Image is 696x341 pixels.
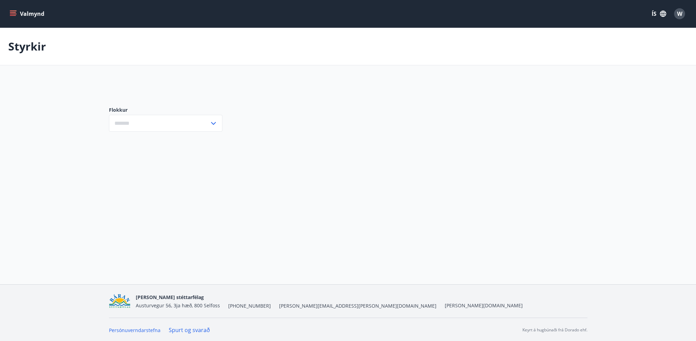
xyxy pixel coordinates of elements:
p: Keyrt á hugbúnaði frá Dorado ehf. [522,327,587,333]
a: [PERSON_NAME][DOMAIN_NAME] [445,302,523,309]
span: [PERSON_NAME] stéttarfélag [136,294,204,300]
a: Spurt og svarað [169,326,210,334]
img: Bz2lGXKH3FXEIQKvoQ8VL0Fr0uCiWgfgA3I6fSs8.png [109,294,131,309]
span: [PHONE_NUMBER] [228,302,271,309]
button: W [671,5,688,22]
a: Persónuverndarstefna [109,327,161,333]
span: [PERSON_NAME][EMAIL_ADDRESS][PERSON_NAME][DOMAIN_NAME] [279,302,437,309]
span: Austurvegur 56, 3ja hæð, 800 Selfoss [136,302,220,309]
label: Flokkur [109,107,222,113]
span: W [677,10,682,18]
button: ÍS [648,8,670,20]
button: menu [8,8,47,20]
p: Styrkir [8,39,46,54]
